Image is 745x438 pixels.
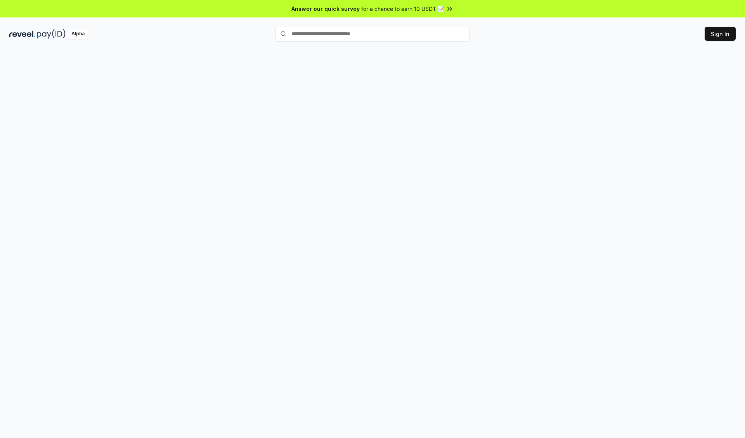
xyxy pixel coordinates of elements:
span: Answer our quick survey [291,5,360,13]
img: pay_id [37,29,66,39]
span: for a chance to earn 10 USDT 📝 [361,5,444,13]
img: reveel_dark [9,29,35,39]
div: Alpha [67,29,89,39]
button: Sign In [705,27,736,41]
